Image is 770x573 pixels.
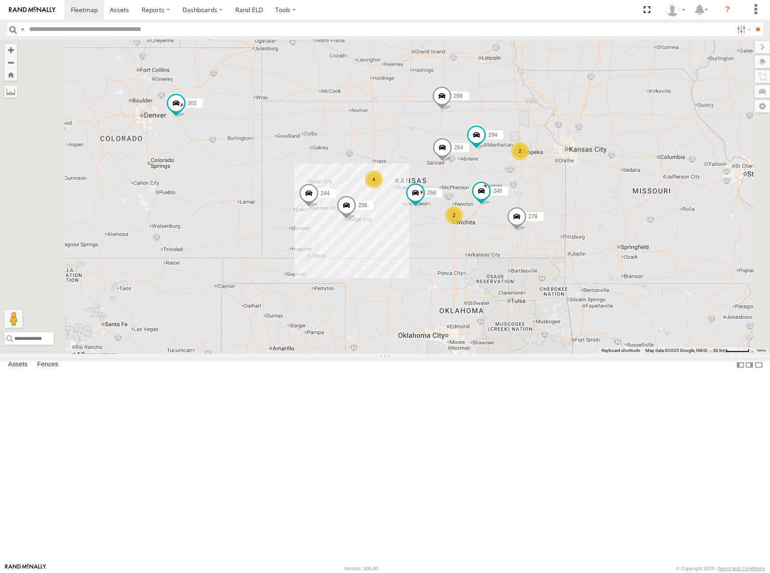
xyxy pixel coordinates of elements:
[454,144,463,151] span: 264
[662,3,688,17] div: Shane Miller
[358,202,367,208] span: 256
[33,359,63,371] label: Fences
[720,3,735,17] i: ?
[733,23,753,36] label: Search Filter Options
[488,132,497,138] span: 294
[718,566,765,571] a: Terms and Conditions
[344,566,378,571] div: Version: 306.00
[528,213,537,219] span: 278
[445,206,463,224] div: 2
[427,190,436,196] span: 266
[9,7,56,13] img: rand-logo.svg
[4,56,17,69] button: Zoom out
[755,100,770,113] label: Map Settings
[745,358,754,371] label: Dock Summary Table to the Right
[188,100,197,106] span: 302
[754,358,763,371] label: Hide Summary Table
[4,44,17,56] button: Zoom in
[4,310,22,328] button: Drag Pegman onto the map to open Street View
[713,348,726,353] span: 50 km
[736,358,745,371] label: Dock Summary Table to the Left
[19,23,26,36] label: Search Query
[601,347,640,354] button: Keyboard shortcuts
[5,564,46,573] a: Visit our Website
[645,348,708,353] span: Map data ©2025 Google, INEGI
[4,85,17,98] label: Measure
[757,348,766,352] a: Terms (opens in new tab)
[493,187,502,194] span: 248
[320,190,329,196] span: 244
[511,142,529,160] div: 2
[4,69,17,81] button: Zoom Home
[676,566,765,571] div: © Copyright 2025 -
[454,92,463,99] span: 298
[4,359,32,371] label: Assets
[710,347,752,354] button: Map Scale: 50 km per 49 pixels
[365,170,383,188] div: 4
